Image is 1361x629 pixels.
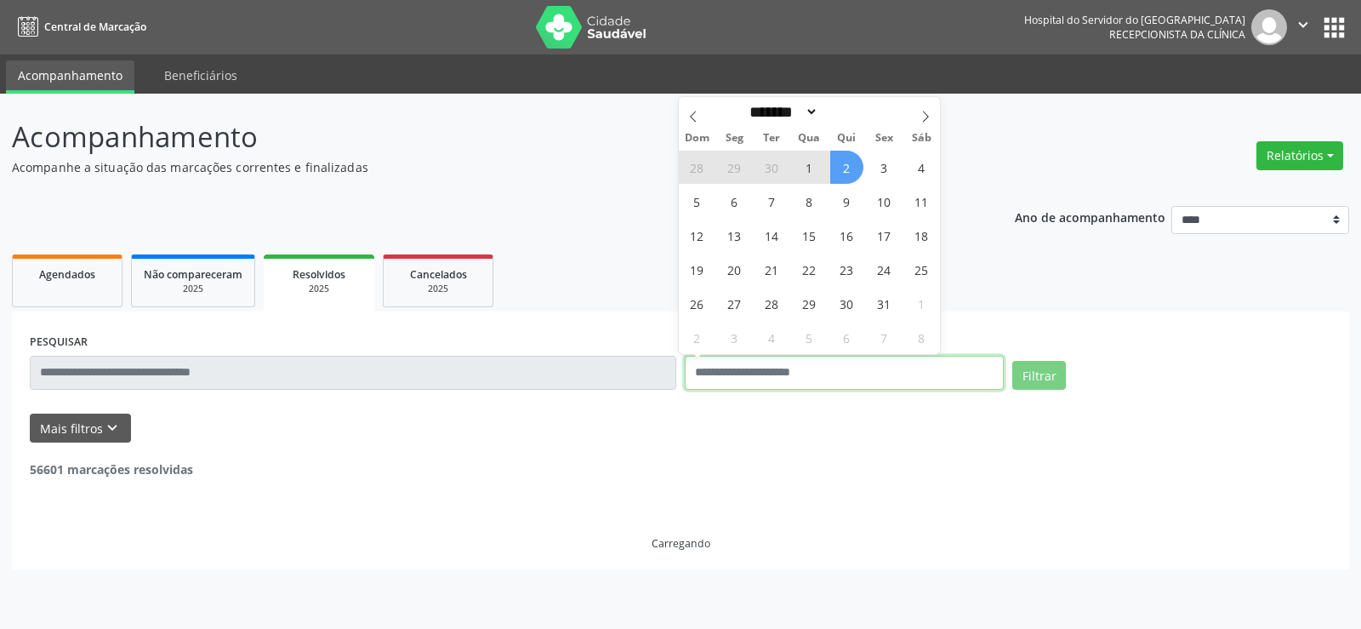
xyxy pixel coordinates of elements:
i:  [1294,15,1313,34]
span: Qua [790,133,828,144]
span: Novembro 5, 2025 [793,321,826,354]
button: Relatórios [1256,141,1343,170]
span: Outubro 26, 2025 [680,287,714,320]
div: 2025 [396,283,481,295]
span: Outubro 18, 2025 [905,219,938,252]
span: Novembro 6, 2025 [830,321,863,354]
span: Ter [753,133,790,144]
div: 2025 [276,283,362,295]
span: Resolvidos [293,267,345,282]
span: Outubro 13, 2025 [718,219,751,252]
span: Outubro 19, 2025 [680,253,714,286]
p: Acompanhamento [12,116,948,158]
a: Acompanhamento [6,60,134,94]
span: Novembro 7, 2025 [868,321,901,354]
span: Sáb [903,133,940,144]
span: Outubro 22, 2025 [793,253,826,286]
span: Outubro 5, 2025 [680,185,714,218]
p: Acompanhe a situação das marcações correntes e finalizadas [12,158,948,176]
select: Month [744,103,819,121]
span: Outubro 16, 2025 [830,219,863,252]
span: Cancelados [410,267,467,282]
span: Novembro 4, 2025 [755,321,789,354]
a: Beneficiários [152,60,249,90]
span: Outubro 2, 2025 [830,151,863,184]
i: keyboard_arrow_down [103,419,122,437]
span: Setembro 29, 2025 [718,151,751,184]
span: Outubro 25, 2025 [905,253,938,286]
span: Outubro 12, 2025 [680,219,714,252]
button: Mais filtroskeyboard_arrow_down [30,414,131,443]
span: Outubro 21, 2025 [755,253,789,286]
span: Outubro 15, 2025 [793,219,826,252]
span: Outubro 27, 2025 [718,287,751,320]
span: Outubro 20, 2025 [718,253,751,286]
span: Outubro 4, 2025 [905,151,938,184]
span: Outubro 31, 2025 [868,287,901,320]
div: Hospital do Servidor do [GEOGRAPHIC_DATA] [1024,13,1245,27]
span: Outubro 30, 2025 [830,287,863,320]
label: PESQUISAR [30,329,88,356]
span: Não compareceram [144,267,242,282]
span: Outubro 6, 2025 [718,185,751,218]
span: Novembro 2, 2025 [680,321,714,354]
span: Outubro 28, 2025 [755,287,789,320]
span: Qui [828,133,865,144]
span: Recepcionista da clínica [1109,27,1245,42]
span: Dom [679,133,716,144]
span: Outubro 10, 2025 [868,185,901,218]
span: Outubro 3, 2025 [868,151,901,184]
div: Carregando [652,536,710,551]
button: Filtrar [1012,361,1066,390]
span: Outubro 23, 2025 [830,253,863,286]
img: img [1251,9,1287,45]
p: Ano de acompanhamento [1015,206,1165,227]
span: Outubro 7, 2025 [755,185,789,218]
span: Outubro 11, 2025 [905,185,938,218]
span: Central de Marcação [44,20,146,34]
span: Novembro 8, 2025 [905,321,938,354]
span: Outubro 8, 2025 [793,185,826,218]
span: Outubro 17, 2025 [868,219,901,252]
span: Outubro 29, 2025 [793,287,826,320]
span: Outubro 14, 2025 [755,219,789,252]
span: Outubro 24, 2025 [868,253,901,286]
strong: 56601 marcações resolvidas [30,461,193,477]
span: Agendados [39,267,95,282]
div: 2025 [144,283,242,295]
a: Central de Marcação [12,13,146,41]
button: apps [1319,13,1349,43]
span: Novembro 1, 2025 [905,287,938,320]
span: Setembro 30, 2025 [755,151,789,184]
span: Seg [715,133,753,144]
button:  [1287,9,1319,45]
span: Novembro 3, 2025 [718,321,751,354]
span: Setembro 28, 2025 [680,151,714,184]
span: Sex [865,133,903,144]
span: Outubro 9, 2025 [830,185,863,218]
span: Outubro 1, 2025 [793,151,826,184]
